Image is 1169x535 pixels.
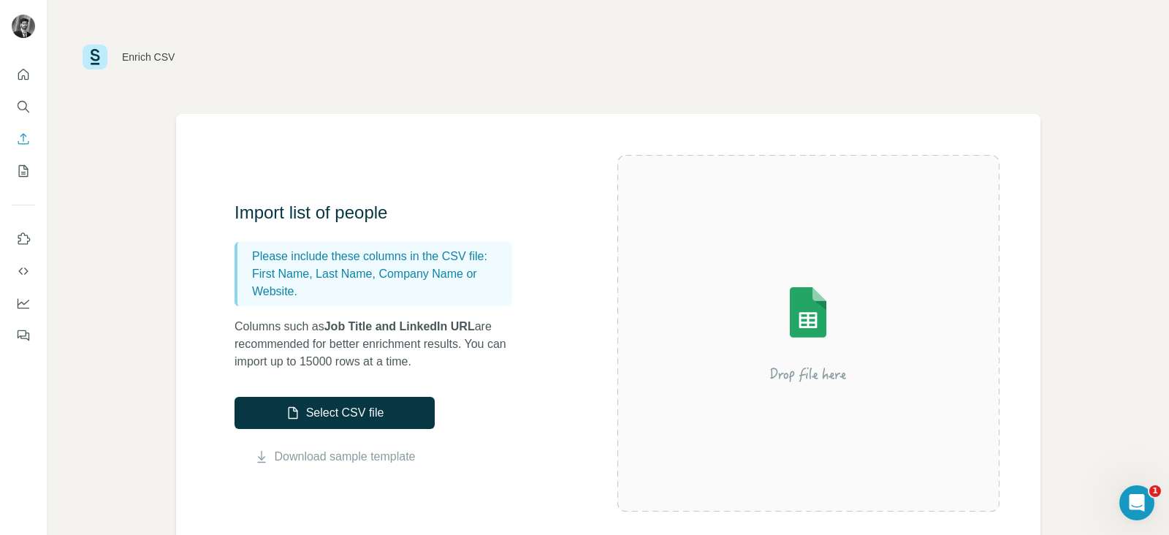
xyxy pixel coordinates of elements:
[12,226,35,252] button: Use Surfe on LinkedIn
[12,290,35,316] button: Dashboard
[235,318,527,371] p: Columns such as are recommended for better enrichment results. You can import up to 15000 rows at...
[235,397,435,429] button: Select CSV file
[122,50,175,64] div: Enrich CSV
[1149,485,1161,497] span: 1
[677,246,940,421] img: Surfe Illustration - Drop file here or select below
[12,126,35,152] button: Enrich CSV
[12,61,35,88] button: Quick start
[235,201,527,224] h3: Import list of people
[1119,485,1154,520] iframe: Intercom live chat
[12,94,35,120] button: Search
[12,15,35,38] img: Avatar
[324,320,475,333] span: Job Title and LinkedIn URL
[252,248,506,265] p: Please include these columns in the CSV file:
[12,158,35,184] button: My lists
[235,448,435,466] button: Download sample template
[275,448,416,466] a: Download sample template
[83,45,107,69] img: Surfe Logo
[12,322,35,349] button: Feedback
[12,258,35,284] button: Use Surfe API
[252,265,506,300] p: First Name, Last Name, Company Name or Website.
